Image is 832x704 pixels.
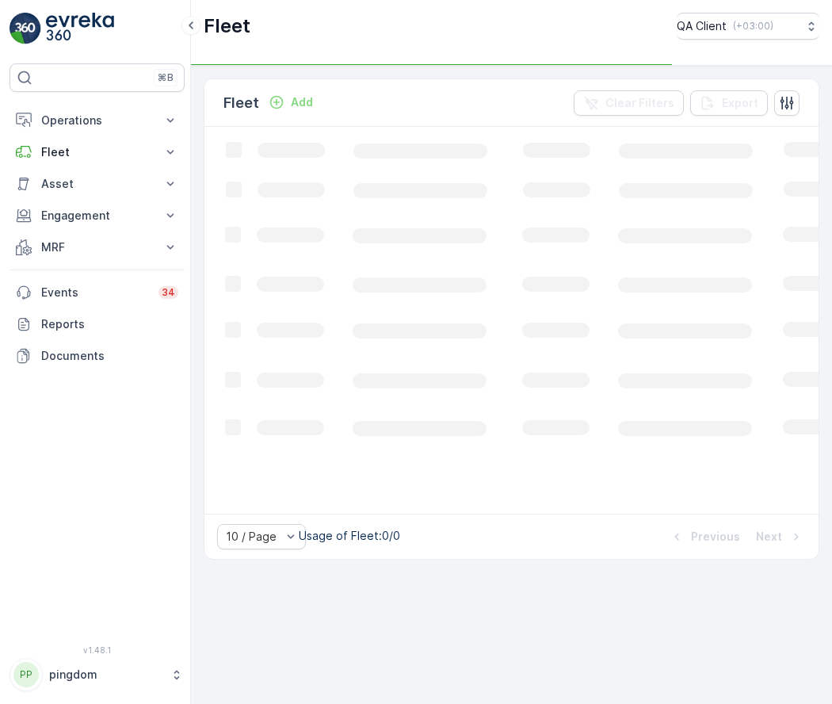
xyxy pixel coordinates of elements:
[41,285,149,300] p: Events
[41,144,153,160] p: Fleet
[756,529,782,545] p: Next
[677,13,819,40] button: QA Client(+03:00)
[10,105,185,136] button: Operations
[10,277,185,308] a: Events34
[41,316,178,332] p: Reports
[667,527,742,546] button: Previous
[722,95,758,111] p: Export
[10,13,41,44] img: logo
[754,527,806,546] button: Next
[41,208,153,224] p: Engagement
[299,528,400,544] p: Usage of Fleet : 0/0
[204,13,250,39] p: Fleet
[10,231,185,263] button: MRF
[605,95,674,111] p: Clear Filters
[10,340,185,372] a: Documents
[41,348,178,364] p: Documents
[10,645,185,655] span: v 1.48.1
[690,90,768,116] button: Export
[10,658,185,691] button: PPpingdom
[574,90,684,116] button: Clear Filters
[13,662,39,687] div: PP
[10,200,185,231] button: Engagement
[691,529,740,545] p: Previous
[733,20,773,33] p: ( +03:00 )
[41,239,153,255] p: MRF
[158,71,174,84] p: ⌘B
[10,168,185,200] button: Asset
[10,136,185,168] button: Fleet
[223,92,259,114] p: Fleet
[677,18,727,34] p: QA Client
[41,113,153,128] p: Operations
[291,94,313,110] p: Add
[162,286,175,299] p: 34
[262,93,319,112] button: Add
[46,13,114,44] img: logo_light-DOdMpM7g.png
[41,176,153,192] p: Asset
[49,667,162,683] p: pingdom
[10,308,185,340] a: Reports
